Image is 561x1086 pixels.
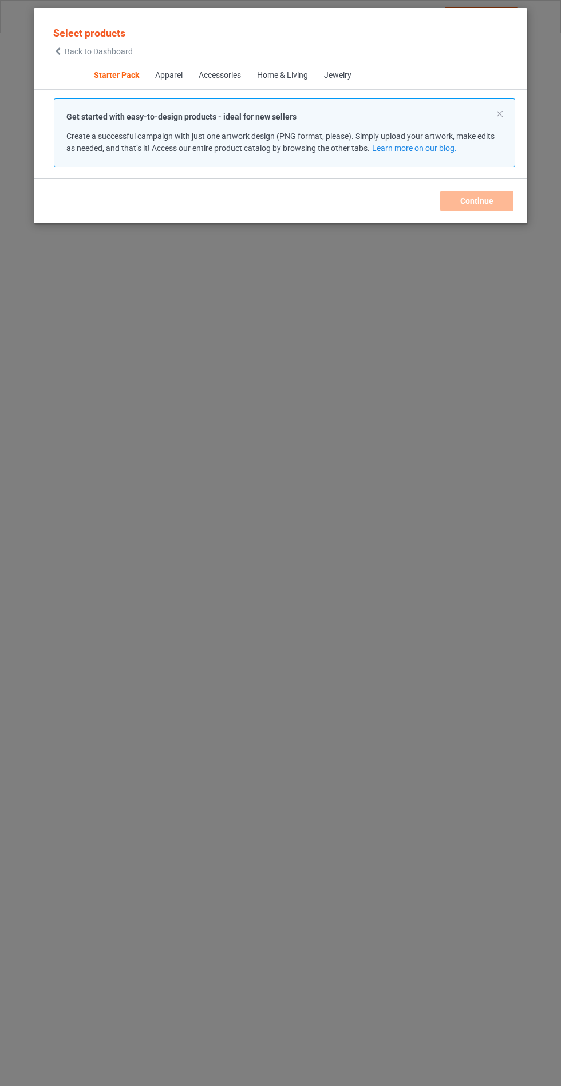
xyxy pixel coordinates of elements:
[65,47,133,56] span: Back to Dashboard
[53,27,125,39] span: Select products
[372,144,456,153] a: Learn more on our blog.
[155,70,182,81] div: Apparel
[66,112,297,121] strong: Get started with easy-to-design products - ideal for new sellers
[198,70,240,81] div: Accessories
[256,70,307,81] div: Home & Living
[85,62,147,89] span: Starter Pack
[66,132,495,153] span: Create a successful campaign with just one artwork design (PNG format, please). Simply upload you...
[323,70,351,81] div: Jewelry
